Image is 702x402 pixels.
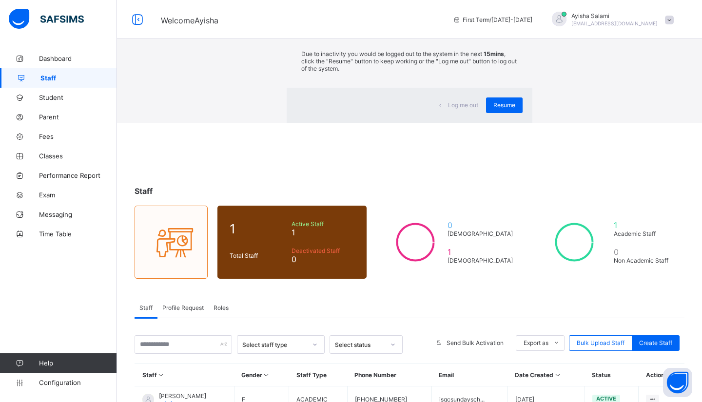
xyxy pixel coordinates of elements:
span: session/term information [453,16,532,23]
span: 1 [614,220,672,230]
span: Create Staff [639,339,672,346]
span: Parent [39,113,117,121]
i: Sort in Ascending Order [157,371,165,379]
span: Send Bulk Activation [447,339,504,346]
i: Sort in Ascending Order [262,371,271,379]
th: Phone Number [347,364,431,386]
th: Email [431,364,507,386]
i: Sort in Ascending Order [553,371,562,379]
span: 0 [448,220,513,230]
span: Log me out [448,101,478,109]
th: Actions [639,364,684,386]
span: Staff [135,186,153,196]
span: 1 [448,247,513,257]
span: Ayisha Salami [571,12,658,19]
span: Messaging [39,211,117,218]
span: [DEMOGRAPHIC_DATA] [448,230,513,237]
span: 0 [292,254,354,264]
th: Date Created [507,364,585,386]
div: Total Staff [227,249,289,262]
span: Help [39,359,117,367]
span: Staff [139,304,153,311]
span: [EMAIL_ADDRESS][DOMAIN_NAME] [571,20,658,26]
th: Staff Type [289,364,347,386]
strong: 15mins [484,50,504,57]
span: Welcome Ayisha [161,16,218,25]
span: Exam [39,191,117,199]
span: Deactivated Staff [292,247,354,254]
p: Due to inactivity you would be logged out to the system in the next , click the "Resume" button t... [301,50,518,72]
th: Gender [234,364,289,386]
div: AyishaSalami [542,12,679,28]
img: safsims [9,9,84,29]
span: Profile Request [162,304,204,311]
span: Export as [524,339,548,346]
span: Classes [39,152,117,160]
span: Active Staff [292,220,354,228]
span: [PERSON_NAME] [159,392,206,400]
span: active [596,395,616,402]
span: Student [39,94,117,101]
span: 1 [292,228,354,237]
span: Roles [214,304,229,311]
span: 0 [614,247,672,257]
span: Academic Staff [614,230,672,237]
span: [DEMOGRAPHIC_DATA] [448,257,513,264]
span: Resume [493,101,515,109]
th: Status [585,364,639,386]
span: Staff [40,74,117,82]
span: Fees [39,133,117,140]
div: Select status [335,341,385,348]
th: Staff [135,364,234,386]
span: Bulk Upload Staff [577,339,624,346]
span: Performance Report [39,172,117,179]
span: 1 [230,221,287,236]
span: Configuration [39,379,117,386]
span: Dashboard [39,55,117,62]
span: Non Academic Staff [614,257,672,264]
div: Select staff type [242,341,307,348]
span: Time Table [39,230,117,238]
button: Open asap [663,368,692,397]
